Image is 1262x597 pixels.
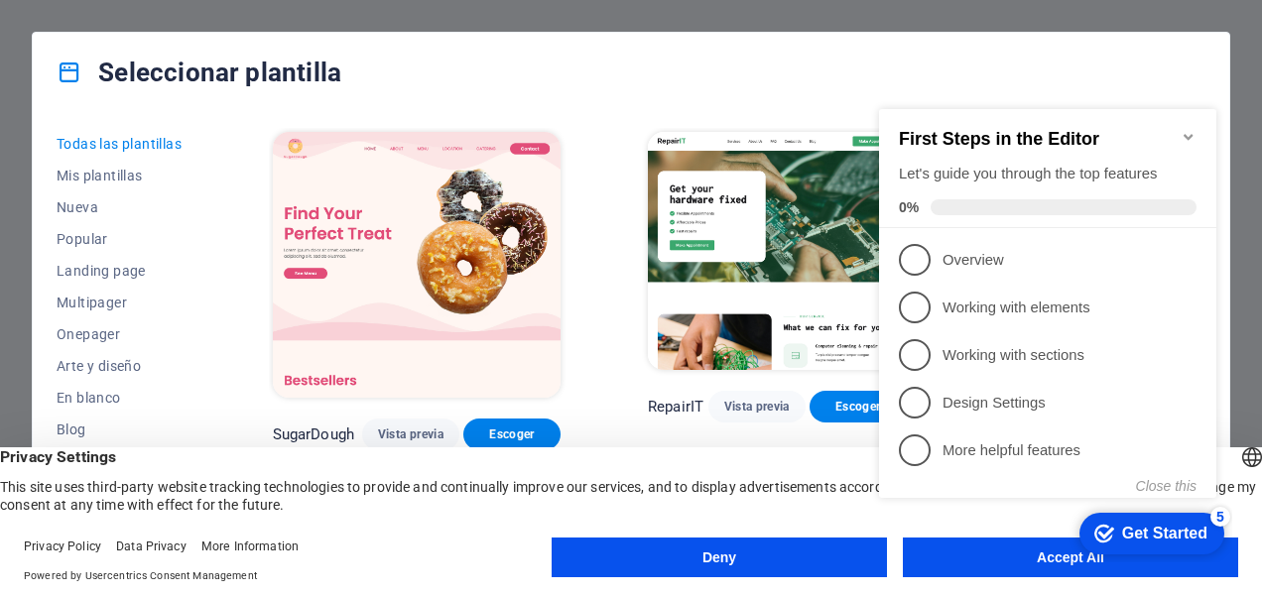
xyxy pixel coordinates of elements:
[273,132,561,398] img: SugarDough
[265,397,325,413] button: Close this
[57,160,186,191] button: Mis plantillas
[57,414,186,445] button: Blog
[479,426,545,442] span: Escoger
[57,231,186,247] span: Popular
[339,425,359,445] div: 5
[57,128,186,160] button: Todas las plantillas
[57,326,186,342] span: Onepager
[57,295,186,310] span: Multipager
[28,118,60,134] span: 0%
[378,426,443,442] span: Vista previa
[57,287,186,318] button: Multipager
[825,399,891,415] span: Escoger
[57,223,186,255] button: Popular
[28,48,325,68] h2: First Steps in the Editor
[57,57,341,88] h4: Seleccionar plantilla
[57,421,186,437] span: Blog
[8,155,345,202] li: Overview
[724,399,790,415] span: Vista previa
[71,311,310,332] p: Design Settings
[57,136,186,152] span: Todas las plantillas
[362,418,459,450] button: Vista previa
[57,390,186,406] span: En blanco
[310,48,325,63] div: Minimize checklist
[57,168,186,183] span: Mis plantillas
[57,191,186,223] button: Nueva
[8,345,345,393] li: More helpful features
[57,318,186,350] button: Onepager
[273,424,354,444] p: SugarDough
[57,255,186,287] button: Landing page
[251,443,336,461] div: Get Started
[57,445,186,477] button: Business
[57,358,186,374] span: Arte y diseño
[71,359,310,380] p: More helpful features
[57,263,186,279] span: Landing page
[71,264,310,285] p: Working with sections
[28,82,325,103] div: Let's guide you through the top features
[810,391,907,422] button: Escoger
[463,418,561,450] button: Escoger
[57,199,186,215] span: Nueva
[648,132,907,370] img: RepairIT
[57,350,186,382] button: Arte y diseño
[648,397,703,417] p: RepairIT
[8,202,345,250] li: Working with elements
[208,431,353,473] div: Get Started 5 items remaining, 0% complete
[708,391,806,422] button: Vista previa
[8,250,345,298] li: Working with sections
[71,169,310,189] p: Overview
[8,298,345,345] li: Design Settings
[71,216,310,237] p: Working with elements
[57,382,186,414] button: En blanco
